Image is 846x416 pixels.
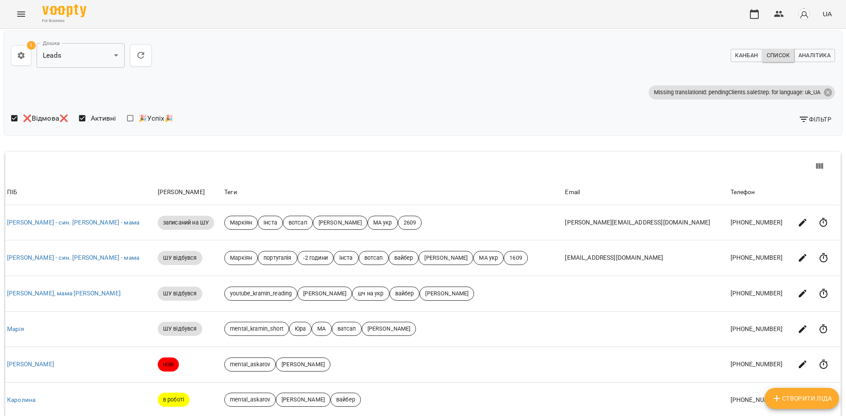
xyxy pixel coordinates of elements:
[352,290,389,298] span: шч на укр
[795,111,835,127] button: Фільтр
[767,51,790,60] span: Список
[158,325,202,333] span: ШУ відбувся
[276,396,330,404] span: [PERSON_NAME]
[37,43,125,68] div: Leads
[798,114,831,125] span: Фільтр
[729,347,790,383] td: [PHONE_NUMBER]
[794,49,835,62] button: Аналітика
[313,219,367,227] span: [PERSON_NAME]
[368,219,397,227] span: МА укр
[225,325,289,333] span: mental_kramin_short
[819,6,835,22] button: UA
[419,254,473,262] span: [PERSON_NAME]
[332,325,361,333] span: ватсап
[772,393,832,404] span: Створити Ліда
[258,254,297,262] span: португалія
[42,4,86,17] img: Voopty Logo
[158,361,179,368] span: нові
[225,254,257,262] span: Маркіян
[331,396,360,404] span: вайбер
[565,187,727,198] div: Email
[158,393,189,407] div: в роботі
[225,290,297,298] span: youtube_kramin_reading
[224,187,561,198] div: Теги
[398,219,422,227] span: 2609
[225,396,275,404] span: mental_askarov
[7,290,121,297] a: [PERSON_NAME], мама [PERSON_NAME]
[390,290,419,298] span: вайбер
[225,219,257,227] span: Маркіян
[289,325,311,333] span: Юра
[809,156,830,177] button: View Columns
[7,396,35,403] a: Каролина
[158,287,202,301] div: ШУ відбувся
[158,187,221,198] div: [PERSON_NAME]
[7,219,139,226] a: [PERSON_NAME] - син. [PERSON_NAME] - мама
[563,205,728,240] td: [PERSON_NAME][EMAIL_ADDRESS][DOMAIN_NAME]
[158,216,214,230] div: записаний на ШУ
[276,361,330,368] span: [PERSON_NAME]
[158,251,202,265] div: ШУ відбувся
[7,325,24,332] a: Марія
[649,88,826,96] span: Missing translationId: pendingClients.saleStep. for language: uk_UA
[158,290,202,298] span: ШУ відбувся
[729,311,790,347] td: [PHONE_NUMBER]
[798,8,810,20] img: avatar_s.png
[5,152,841,180] div: Table Toolbar
[158,357,179,372] div: нові
[258,219,282,227] span: інста
[225,361,275,368] span: mental_askarov
[334,254,358,262] span: інста
[158,219,214,227] span: записаний на ШУ
[420,290,474,298] span: [PERSON_NAME]
[42,18,86,24] span: For Business
[798,51,831,60] span: Аналітика
[563,240,728,276] td: [EMAIL_ADDRESS][DOMAIN_NAME]
[729,205,790,240] td: [PHONE_NUMBER]
[735,51,758,60] span: Канбан
[504,254,527,262] span: 1609
[27,41,36,50] span: 1
[23,113,68,124] span: ❌Відмова❌
[138,113,173,124] span: 🎉Успіх🎉
[764,388,839,409] button: Створити Ліда
[474,254,503,262] span: МА укр
[298,290,352,298] span: [PERSON_NAME]
[158,322,202,336] div: ШУ відбувся
[823,9,832,18] span: UA
[762,49,794,62] button: Список
[729,276,790,312] td: [PHONE_NUMBER]
[312,325,331,333] span: МА
[731,187,789,198] div: Телефон
[649,85,835,99] div: Missing translationId: pendingClients.saleStep. for language: uk_UA
[389,254,419,262] span: вайбер
[7,361,54,368] a: [PERSON_NAME]
[7,254,139,261] a: [PERSON_NAME] - син. [PERSON_NAME] - мама
[7,187,154,198] div: ПІБ
[158,254,202,262] span: ШУ відбувся
[729,240,790,276] td: [PHONE_NUMBER]
[283,219,312,227] span: вотсап
[362,325,416,333] span: [PERSON_NAME]
[11,4,32,25] button: Menu
[298,254,333,262] span: -2 години
[359,254,388,262] span: вотсап
[731,49,762,62] button: Канбан
[158,396,189,404] span: в роботі
[91,113,116,124] span: Активні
